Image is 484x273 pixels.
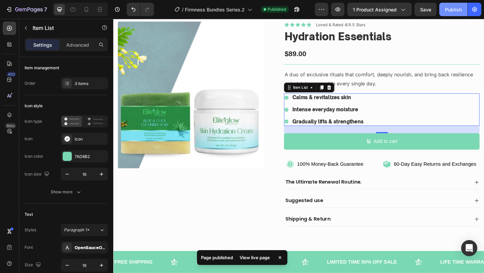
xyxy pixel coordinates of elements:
div: Order [25,80,36,86]
span: / [182,6,184,13]
div: Beta [5,123,16,128]
div: Size [25,261,42,270]
span: 1 product assigned [353,6,397,13]
p: Advanced [66,41,89,48]
p: Shipping & Return [187,214,236,222]
button: Save [414,3,437,16]
div: Font [25,244,33,250]
div: Icon [25,136,33,142]
p: Settings [33,41,52,48]
div: Rich Text Editor. Editing area: main [194,81,273,90]
div: 30 DAYS MONEY BACK GUARANTEE [89,259,186,270]
div: Rich Text Editor. Editing area: main [186,55,398,76]
div: View live page [236,253,274,262]
div: Styles [25,227,36,233]
button: 1 product assigned [347,3,412,16]
p: Intense everyday moisture [195,95,272,102]
p: Gradually lifts & strengthens [195,108,272,115]
div: Item List [194,72,213,78]
div: Publish [445,6,462,13]
span: Paragraph 1* [64,227,89,233]
div: Icon color [25,153,43,159]
span: Save [420,7,431,12]
div: Add to cart [283,128,309,138]
div: Rich Text Editor. Editing area: main [194,107,273,116]
div: Text [25,211,33,218]
p: 60-Day Easy Returns and Exchanges [305,155,395,162]
div: Icon style [25,103,43,109]
button: Add to cart [186,124,398,142]
p: 100% Money-Back Guarantee [200,155,272,162]
p: 7 [44,5,47,13]
div: Show more [51,189,82,195]
button: Paragraph 1* [61,224,108,236]
p: Suggested use [187,194,228,201]
div: 7AD8B2 [75,154,106,160]
div: Open Intercom Messenger [461,240,477,256]
div: LIMITED TIME 50% OFF SALE [232,259,309,270]
iframe: Design area [113,19,484,273]
div: LIFE TIME WARRANTY [355,259,415,270]
p: Item List [33,24,90,32]
p: A duo of exclusive rituals that comfort, deeply nourish, and bring back resilience — indulging yo... [186,56,398,75]
div: OpenSauceOne [75,245,106,251]
div: 450 [6,72,16,77]
p: The Ultimate Renewal Routine. [187,174,270,181]
div: FREE SHIPPING [0,259,43,270]
div: 3 items [75,81,106,87]
div: $89.00 [186,33,398,44]
p: Calms & revitalizes skin [195,82,272,89]
div: Item management [25,65,59,71]
h1: Hydration Essentials [186,11,398,27]
button: 7 [3,3,50,16]
div: Icon [75,136,106,142]
div: Rich Text Editor. Editing area: main [194,94,273,103]
div: Icon size [25,170,51,179]
span: Firmness Bundles Series.2 [185,6,245,13]
button: Publish [439,3,468,16]
span: Published [268,6,286,12]
div: Undo/Redo [127,3,154,16]
div: Icon type [25,118,42,124]
button: Show more [25,186,108,198]
p: Page published [201,254,233,261]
